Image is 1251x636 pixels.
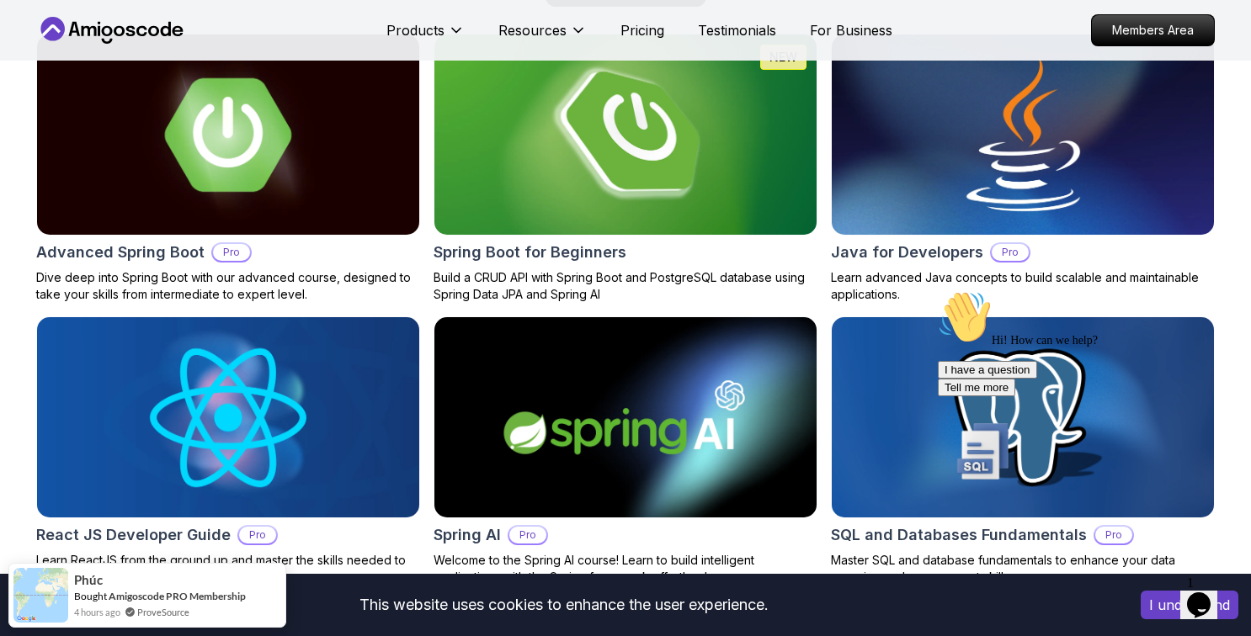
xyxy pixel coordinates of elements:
p: Welcome to the Spring AI course! Learn to build intelligent applications with the Spring framewor... [434,552,817,586]
h2: SQL and Databases Fundamentals [831,523,1087,547]
h2: Java for Developers [831,241,983,264]
p: Resources [498,20,567,40]
p: Master SQL and database fundamentals to enhance your data querying and management skills. [831,552,1215,586]
img: Spring Boot for Beginners card [425,29,827,240]
p: Learn advanced Java concepts to build scalable and maintainable applications. [831,269,1215,303]
a: Spring AI cardSpring AIProWelcome to the Spring AI course! Learn to build intelligent application... [434,316,817,586]
a: Java for Developers cardJava for DevelopersProLearn advanced Java concepts to build scalable and ... [831,34,1215,303]
img: provesource social proof notification image [13,568,68,623]
img: SQL and Databases Fundamentals card [832,317,1214,517]
span: Phúc [74,573,103,587]
img: :wave: [7,7,61,61]
a: Advanced Spring Boot cardAdvanced Spring BootProDive deep into Spring Boot with our advanced cour... [36,34,420,303]
p: Dive deep into Spring Boot with our advanced course, designed to take your skills from intermedia... [36,269,420,303]
a: SQL and Databases Fundamentals cardSQL and Databases FundamentalsProMaster SQL and database funda... [831,316,1215,586]
button: Tell me more [7,95,84,113]
button: I have a question [7,77,106,95]
img: Java for Developers card [832,34,1214,235]
p: Build a CRUD API with Spring Boot and PostgreSQL database using Spring Data JPA and Spring AI [434,269,817,303]
iframe: chat widget [931,284,1234,560]
p: Pro [992,244,1029,261]
img: Spring AI card [434,317,817,517]
p: Pro [509,527,546,543]
h2: Spring Boot for Beginners [434,241,626,264]
span: 4 hours ago [74,605,120,619]
button: Resources [498,20,587,54]
p: Products [386,20,445,40]
a: ProveSource [137,605,189,619]
h2: Spring AI [434,523,501,547]
div: This website uses cookies to enhance the user experience. [13,586,1115,623]
h2: React JS Developer Guide [36,523,231,547]
a: Members Area [1091,14,1215,46]
a: For Business [810,20,892,40]
a: Testimonials [698,20,776,40]
a: Pricing [620,20,664,40]
a: Amigoscode PRO Membership [109,590,246,602]
iframe: chat widget [1180,569,1234,619]
p: Pro [213,244,250,261]
span: Bought [74,590,107,602]
img: Advanced Spring Boot card [37,34,419,235]
a: Spring Boot for Beginners cardNEWSpring Boot for BeginnersBuild a CRUD API with Spring Boot and P... [434,34,817,303]
p: Learn ReactJS from the ground up and master the skills needed to build dynamic web applications. [36,552,420,586]
button: Accept cookies [1141,591,1238,619]
p: Members Area [1092,15,1214,45]
a: React JS Developer Guide cardReact JS Developer GuideProLearn ReactJS from the ground up and mast... [36,316,420,586]
h2: Advanced Spring Boot [36,241,205,264]
button: Products [386,20,465,54]
div: 👋Hi! How can we help?I have a questionTell me more [7,7,310,113]
img: React JS Developer Guide card [37,317,419,517]
p: Pro [239,527,276,543]
span: Hi! How can we help? [7,50,167,63]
